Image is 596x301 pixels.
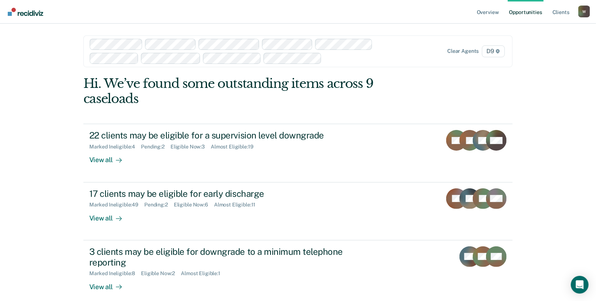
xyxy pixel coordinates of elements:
div: Eligible Now : 2 [141,270,181,277]
span: D9 [482,45,505,57]
div: View all [89,208,131,222]
div: Almost Eligible : 1 [181,270,226,277]
button: Profile dropdown button [578,6,590,17]
div: Hi. We’ve found some outstanding items across 9 caseloads [83,76,427,106]
div: 3 clients may be eligible for downgrade to a minimum telephone reporting [89,246,348,268]
div: 22 clients may be eligible for a supervision level downgrade [89,130,348,141]
div: Open Intercom Messenger [571,276,589,294]
a: 22 clients may be eligible for a supervision level downgradeMarked Ineligible:4Pending:2Eligible ... [83,124,513,182]
div: Pending : 2 [144,202,174,208]
div: Almost Eligible : 19 [211,144,259,150]
div: W [578,6,590,17]
div: Almost Eligible : 11 [214,202,262,208]
div: Clear agents [447,48,479,54]
div: Pending : 2 [141,144,170,150]
div: Eligible Now : 6 [174,202,214,208]
img: Recidiviz [8,8,43,16]
div: Marked Ineligible : 49 [89,202,144,208]
div: View all [89,150,131,164]
div: 17 clients may be eligible for early discharge [89,188,348,199]
div: Marked Ineligible : 8 [89,270,141,277]
a: 17 clients may be eligible for early dischargeMarked Ineligible:49Pending:2Eligible Now:6Almost E... [83,182,513,240]
div: Eligible Now : 3 [170,144,211,150]
div: Marked Ineligible : 4 [89,144,141,150]
div: View all [89,277,131,291]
